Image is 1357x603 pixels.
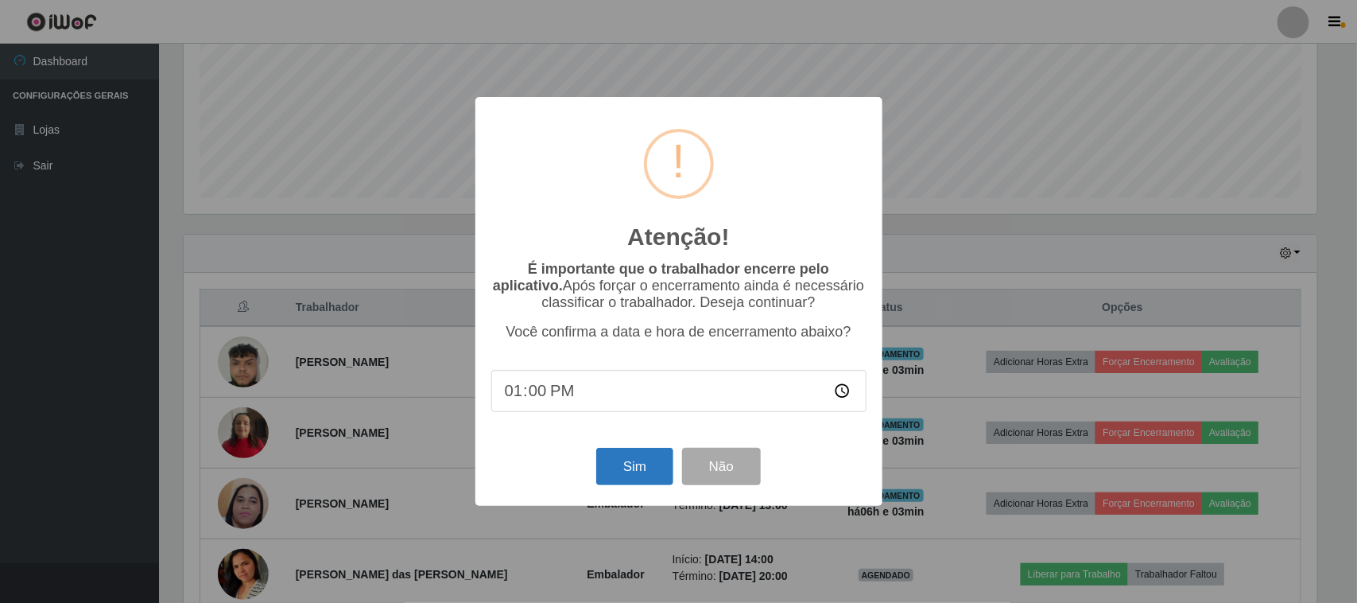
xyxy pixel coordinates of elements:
[491,261,867,311] p: Após forçar o encerramento ainda é necessário classificar o trabalhador. Deseja continuar?
[491,324,867,340] p: Você confirma a data e hora de encerramento abaixo?
[493,261,829,294] b: É importante que o trabalhador encerre pelo aplicativo.
[596,448,673,485] button: Sim
[627,223,729,251] h2: Atenção!
[682,448,761,485] button: Não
